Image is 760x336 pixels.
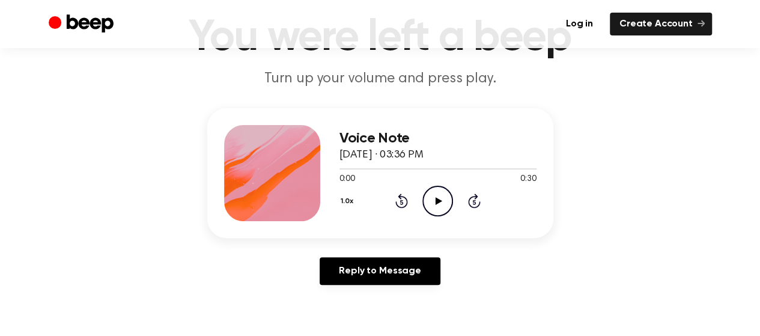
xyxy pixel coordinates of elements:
a: Reply to Message [320,257,440,285]
p: Turn up your volume and press play. [150,69,611,89]
a: Beep [49,13,117,36]
button: 1.0x [339,191,358,212]
a: Create Account [610,13,712,35]
a: Log in [556,13,603,35]
span: 0:30 [520,173,536,186]
h3: Voice Note [339,130,537,147]
span: 0:00 [339,173,355,186]
span: [DATE] · 03:36 PM [339,150,424,160]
